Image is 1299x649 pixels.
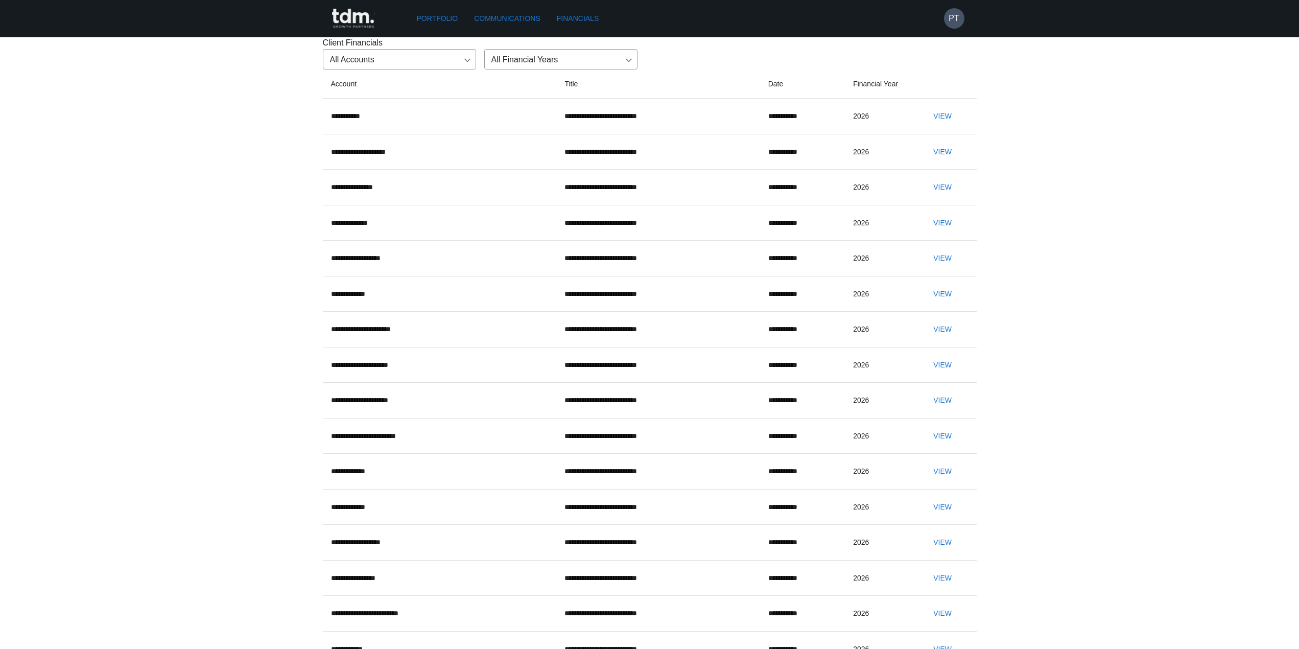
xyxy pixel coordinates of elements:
button: View [926,320,959,339]
h6: PT [949,12,959,25]
td: 2026 [845,596,918,632]
td: 2026 [845,525,918,561]
button: View [926,427,959,446]
td: 2026 [845,560,918,596]
button: View [926,143,959,161]
a: Financials [553,9,603,28]
button: View [926,356,959,375]
button: View [926,498,959,517]
button: View [926,462,959,481]
a: Portfolio [413,9,462,28]
th: Date [760,69,845,99]
button: View [926,249,959,268]
button: View [926,569,959,588]
a: Communications [470,9,545,28]
td: 2026 [845,170,918,205]
button: View [926,285,959,304]
td: 2026 [845,454,918,490]
th: Financial Year [845,69,918,99]
button: View [926,214,959,233]
button: View [926,391,959,410]
th: Title [556,69,760,99]
button: PT [944,8,964,29]
th: Account [323,69,557,99]
td: 2026 [845,241,918,276]
td: 2026 [845,99,918,134]
p: Client Financials [323,37,977,49]
td: 2026 [845,276,918,312]
td: 2026 [845,205,918,241]
button: View [926,533,959,552]
button: View [926,107,959,126]
td: 2026 [845,347,918,383]
td: 2026 [845,134,918,170]
button: View [926,604,959,623]
div: All Accounts [323,49,476,69]
button: View [926,178,959,197]
td: 2026 [845,418,918,454]
td: 2026 [845,312,918,347]
td: 2026 [845,489,918,525]
div: All Financial Years [484,49,637,69]
td: 2026 [845,383,918,419]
